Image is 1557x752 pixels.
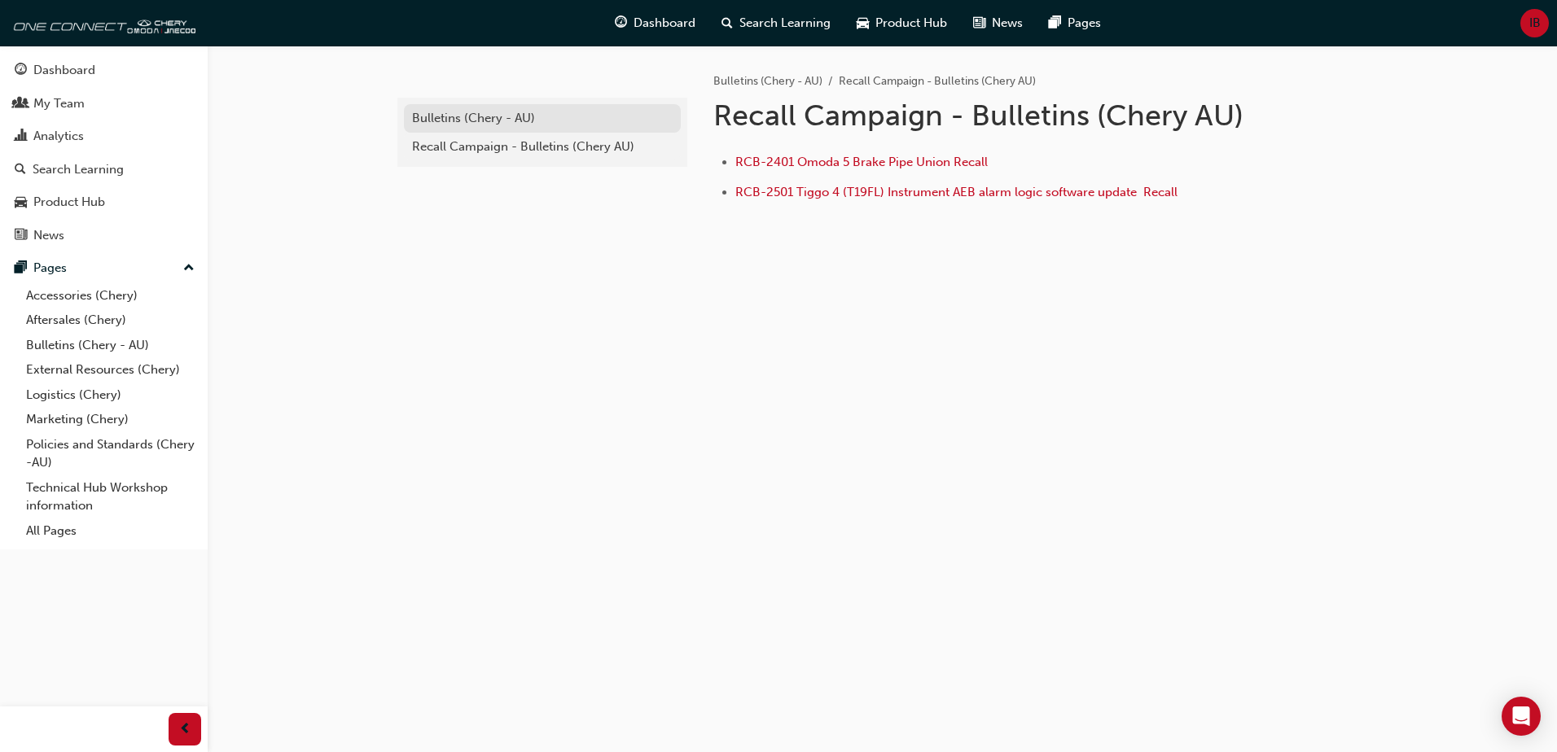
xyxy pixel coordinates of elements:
[8,7,195,39] img: oneconnect
[708,7,844,40] a: search-iconSearch Learning
[15,261,27,276] span: pages-icon
[844,7,960,40] a: car-iconProduct Hub
[183,258,195,279] span: up-icon
[20,357,201,383] a: External Resources (Chery)
[7,121,201,151] a: Analytics
[33,259,67,278] div: Pages
[1520,9,1549,37] button: IB
[20,308,201,333] a: Aftersales (Chery)
[735,185,1178,199] a: RCB-2501 Tiggo 4 (T19FL) Instrument AEB alarm logic software update Recall
[15,129,27,144] span: chart-icon
[33,226,64,245] div: News
[721,13,733,33] span: search-icon
[15,97,27,111] span: people-icon
[7,221,201,251] a: News
[7,253,201,283] button: Pages
[404,104,681,133] a: Bulletins (Chery - AU)
[1036,7,1114,40] a: pages-iconPages
[179,719,191,740] span: prev-icon
[20,518,201,544] a: All Pages
[735,155,988,169] a: RCB-2401 Omoda 5 Brake Pipe Union Recall
[739,14,831,33] span: Search Learning
[615,13,627,33] span: guage-icon
[960,7,1036,40] a: news-iconNews
[7,55,201,85] a: Dashboard
[1049,13,1061,33] span: pages-icon
[20,432,201,475] a: Policies and Standards (Chery -AU)
[20,333,201,358] a: Bulletins (Chery - AU)
[15,195,27,210] span: car-icon
[1502,697,1541,736] div: Open Intercom Messenger
[735,185,1178,199] span: RCB-2501 Tiggo 4 (T19FL) Instrument AEB alarm logic software update ﻿ Recall
[33,94,85,113] div: My Team
[20,407,201,432] a: Marketing (Chery)
[1529,14,1541,33] span: IB
[713,98,1248,133] h1: Recall Campaign - Bulletins (Chery AU)
[875,14,947,33] span: Product Hub
[973,13,985,33] span: news-icon
[33,61,95,80] div: Dashboard
[7,89,201,119] a: My Team
[15,63,27,78] span: guage-icon
[412,138,673,156] div: Recall Campaign - Bulletins (Chery AU)
[7,187,201,217] a: Product Hub
[1068,14,1101,33] span: Pages
[15,163,26,177] span: search-icon
[713,74,822,88] a: Bulletins (Chery - AU)
[404,133,681,161] a: Recall Campaign - Bulletins (Chery AU)
[15,229,27,243] span: news-icon
[634,14,695,33] span: Dashboard
[7,155,201,185] a: Search Learning
[602,7,708,40] a: guage-iconDashboard
[33,127,84,146] div: Analytics
[857,13,869,33] span: car-icon
[20,283,201,308] a: Accessories (Chery)
[33,193,105,212] div: Product Hub
[33,160,124,179] div: Search Learning
[20,383,201,408] a: Logistics (Chery)
[839,72,1036,91] li: Recall Campaign - Bulletins (Chery AU)
[992,14,1023,33] span: News
[7,52,201,253] button: DashboardMy TeamAnalyticsSearch LearningProduct HubNews
[412,109,673,128] div: Bulletins (Chery - AU)
[20,475,201,518] a: Technical Hub Workshop information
